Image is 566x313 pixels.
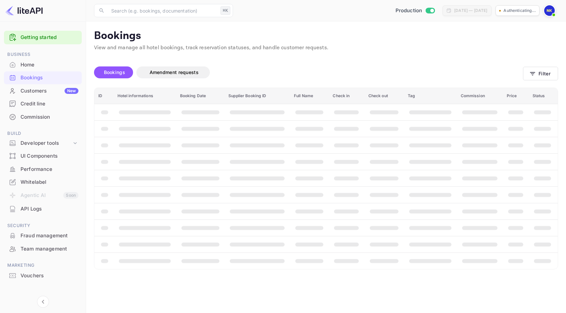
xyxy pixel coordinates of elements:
[5,5,43,16] img: LiteAPI logo
[224,88,290,104] th: Supplier Booking ID
[21,166,78,173] div: Performance
[4,222,82,229] span: Security
[4,176,82,188] a: Whitelabel
[150,69,199,75] span: Amendment requests
[4,269,82,282] div: Vouchers
[21,139,72,147] div: Developer tools
[503,8,536,14] p: Authenticating...
[4,150,82,163] div: UI Components
[4,163,82,175] a: Performance
[107,4,218,17] input: Search (e.g. bookings, documentation)
[4,203,82,215] div: API Logs
[176,88,225,104] th: Booking Date
[94,44,558,52] p: View and manage all hotel bookings, track reservation statuses, and handle customer requests.
[220,6,230,15] div: ⌘K
[4,137,82,149] div: Developer tools
[21,74,78,82] div: Bookings
[21,245,78,253] div: Team management
[94,88,114,104] th: ID
[290,88,329,104] th: Full Name
[104,69,125,75] span: Bookings
[404,88,457,104] th: Tag
[114,88,176,104] th: Hotel informations
[4,51,82,58] span: Business
[4,31,82,44] div: Getting started
[329,88,364,104] th: Check in
[4,262,82,269] span: Marketing
[4,111,82,124] div: Commission
[21,272,78,280] div: Vouchers
[503,88,529,104] th: Price
[393,7,438,15] div: Switch to Sandbox mode
[523,67,558,80] button: Filter
[4,98,82,110] a: Credit line
[4,203,82,215] a: API Logs
[529,88,558,104] th: Status
[4,269,82,282] a: Vouchers
[21,100,78,108] div: Credit line
[4,163,82,176] div: Performance
[544,5,555,16] img: Nikolas Kampas
[65,88,78,94] div: New
[94,29,558,43] p: Bookings
[4,243,82,255] div: Team management
[94,88,558,269] table: booking table
[37,296,49,308] button: Collapse navigation
[21,34,78,41] a: Getting started
[21,232,78,240] div: Fraud management
[4,59,82,71] a: Home
[21,178,78,186] div: Whitelabel
[4,176,82,189] div: Whitelabel
[21,205,78,213] div: API Logs
[21,87,78,95] div: Customers
[364,88,404,104] th: Check out
[21,61,78,69] div: Home
[21,113,78,121] div: Commission
[4,85,82,98] div: CustomersNew
[454,8,487,14] div: [DATE] — [DATE]
[94,66,523,78] div: account-settings tabs
[4,71,82,84] a: Bookings
[21,152,78,160] div: UI Components
[4,111,82,123] a: Commission
[4,243,82,255] a: Team management
[457,88,503,104] th: Commission
[4,85,82,97] a: CustomersNew
[4,130,82,137] span: Build
[396,7,422,15] span: Production
[4,150,82,162] a: UI Components
[4,229,82,242] a: Fraud management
